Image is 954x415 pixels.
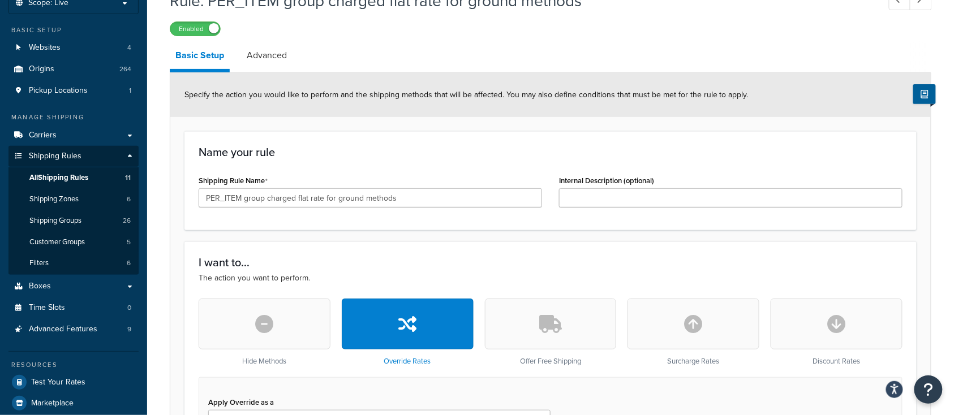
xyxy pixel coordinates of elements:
[29,282,51,291] span: Boxes
[127,325,131,334] span: 9
[8,319,139,340] a: Advanced Features9
[8,276,139,297] a: Boxes
[119,64,131,74] span: 264
[170,42,230,72] a: Basic Setup
[208,398,274,407] label: Apply Override as a
[241,42,293,69] a: Advanced
[628,299,759,366] div: Surcharge Rates
[29,64,54,74] span: Origins
[8,297,139,318] a: Time Slots0
[8,210,139,231] li: Shipping Groups
[127,258,131,268] span: 6
[8,232,139,253] li: Customer Groups
[184,89,749,101] span: Specify the action you would like to perform and the shipping methods that will be affected. You ...
[29,216,81,226] span: Shipping Groups
[29,237,85,247] span: Customer Groups
[199,299,330,366] div: Hide Methods
[8,80,139,101] li: Pickup Locations
[913,84,936,104] button: Show Help Docs
[8,210,139,231] a: Shipping Groups26
[29,258,49,268] span: Filters
[485,299,617,366] div: Offer Free Shipping
[8,37,139,58] a: Websites4
[127,194,131,204] span: 6
[29,173,88,183] span: All Shipping Rules
[8,393,139,413] a: Marketplace
[8,80,139,101] a: Pickup Locations1
[29,86,88,96] span: Pickup Locations
[771,299,903,366] div: Discount Rates
[127,237,131,247] span: 5
[8,297,139,318] li: Time Slots
[129,86,131,96] span: 1
[8,232,139,253] a: Customer Groups5
[31,378,85,387] span: Test Your Rates
[8,25,139,35] div: Basic Setup
[8,372,139,392] a: Test Your Rates
[559,176,654,185] label: Internal Description (optional)
[914,375,943,404] button: Open Resource Center
[8,146,139,167] a: Shipping Rules
[29,325,97,334] span: Advanced Features
[8,360,139,370] div: Resources
[127,303,131,313] span: 0
[29,43,61,53] span: Websites
[170,22,220,36] label: Enabled
[199,146,903,158] h3: Name your rule
[199,272,903,284] p: The action you want to perform.
[342,299,474,366] div: Override Rates
[29,303,65,313] span: Time Slots
[8,189,139,210] a: Shipping Zones6
[123,216,131,226] span: 26
[8,253,139,274] a: Filters6
[199,176,268,185] label: Shipping Rule Name
[8,37,139,58] li: Websites
[29,194,79,204] span: Shipping Zones
[125,173,131,183] span: 11
[8,319,139,340] li: Advanced Features
[8,146,139,275] li: Shipping Rules
[8,167,139,188] a: AllShipping Rules11
[29,152,81,161] span: Shipping Rules
[31,399,74,408] span: Marketplace
[8,59,139,80] li: Origins
[8,125,139,146] a: Carriers
[29,131,57,140] span: Carriers
[8,253,139,274] li: Filters
[8,189,139,210] li: Shipping Zones
[8,113,139,122] div: Manage Shipping
[199,256,903,269] h3: I want to...
[127,43,131,53] span: 4
[8,59,139,80] a: Origins264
